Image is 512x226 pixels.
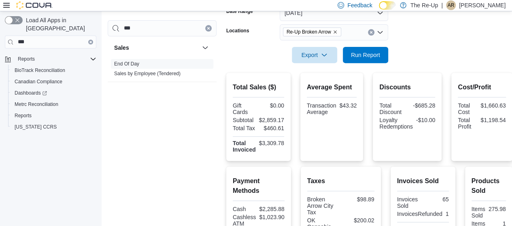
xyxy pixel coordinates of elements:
h2: Payment Methods [233,176,285,196]
h2: Average Spent [307,82,357,92]
a: [US_STATE] CCRS [11,122,60,132]
a: Sales by Employee (Tendered) [114,71,181,76]
span: Run Report [351,51,380,59]
p: [PERSON_NAME] [459,0,506,10]
span: AR [448,0,455,10]
span: Canadian Compliance [11,77,96,87]
div: Sales [108,59,217,82]
h2: Discounts [379,82,435,92]
button: Export [292,47,337,63]
span: Reports [11,111,96,120]
div: Broken Arrow City Tax [307,196,339,215]
nav: Complex example [5,50,96,154]
button: Run Report [343,47,388,63]
div: Cash [233,206,256,212]
span: Reports [18,56,35,62]
div: $3,309.78 [259,140,284,146]
a: Dashboards [8,87,100,99]
div: Total Cost [458,102,477,115]
button: [US_STATE] CCRS [8,121,100,133]
span: Dashboards [11,88,96,98]
span: Re-Up Broken Arrow [283,27,341,36]
div: $1,198.54 [480,117,506,123]
a: Reports [11,111,35,120]
span: Metrc Reconciliation [15,101,58,108]
button: Metrc Reconciliation [8,99,100,110]
span: BioTrack Reconciliation [15,67,65,74]
button: Canadian Compliance [8,76,100,87]
span: Sales by Employee (Tendered) [114,70,181,77]
span: Washington CCRS [11,122,96,132]
div: Subtotal [233,117,256,123]
div: Invoices Sold [397,196,421,209]
div: 1 [446,211,449,217]
div: $460.61 [260,125,284,131]
span: Load All Apps in [GEOGRAPHIC_DATA] [23,16,96,32]
div: $2,859.17 [259,117,284,123]
button: BioTrack Reconciliation [8,65,100,76]
div: Loyalty Redemptions [379,117,413,130]
div: $98.89 [342,196,374,203]
label: Locations [226,27,249,34]
button: Clear input [368,29,374,36]
span: Feedback [347,1,372,9]
button: Open list of options [377,29,383,36]
input: Dark Mode [379,1,396,10]
span: Reports [15,112,32,119]
div: 65 [425,196,449,203]
span: Metrc Reconciliation [11,99,96,109]
h2: Invoices Sold [397,176,449,186]
span: Re-Up Broken Arrow [287,28,331,36]
button: Clear input [205,25,212,32]
button: Reports [8,110,100,121]
a: Metrc Reconciliation [11,99,62,109]
p: | [441,0,443,10]
div: Transaction Average [307,102,336,115]
span: Dashboards [15,90,47,96]
img: Cova [16,1,53,9]
h2: Products Sold [472,176,506,196]
div: $2,285.88 [259,206,284,212]
div: Total Profit [458,117,477,130]
a: BioTrack Reconciliation [11,65,68,75]
strong: Total Invoiced [233,140,256,153]
button: [DATE] [280,5,388,21]
a: End Of Day [114,61,139,67]
a: Dashboards [11,88,50,98]
button: Reports [2,53,100,65]
div: Aaron Remington [446,0,456,10]
div: -$685.28 [409,102,435,109]
div: $0.00 [260,102,284,109]
h2: Total Sales ($) [233,82,284,92]
div: Items Sold [472,206,485,219]
a: Canadian Compliance [11,77,66,87]
label: Date Range [226,8,255,15]
div: -$10.00 [416,117,435,123]
span: Export [297,47,332,63]
button: Sales [114,44,199,52]
div: $1,660.63 [480,102,506,109]
button: Clear input [88,40,93,44]
span: Canadian Compliance [15,78,62,85]
h3: Sales [114,44,129,52]
p: The Re-Up [410,0,438,10]
div: Total Discount [379,102,406,115]
div: InvoicesRefunded [397,211,442,217]
div: Total Tax [233,125,257,131]
div: 275.98 [489,206,506,212]
div: $200.02 [342,217,374,224]
div: $43.32 [340,102,357,109]
div: Gift Cards [233,102,257,115]
span: [US_STATE] CCRS [15,124,57,130]
h2: Taxes [307,176,374,186]
button: Remove Re-Up Broken Arrow from selection in this group [333,30,338,34]
h2: Cost/Profit [458,82,506,92]
button: Sales [200,43,210,53]
button: Reports [15,54,38,64]
span: BioTrack Reconciliation [11,65,96,75]
span: Reports [15,54,96,64]
div: $1,023.90 [259,214,284,220]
